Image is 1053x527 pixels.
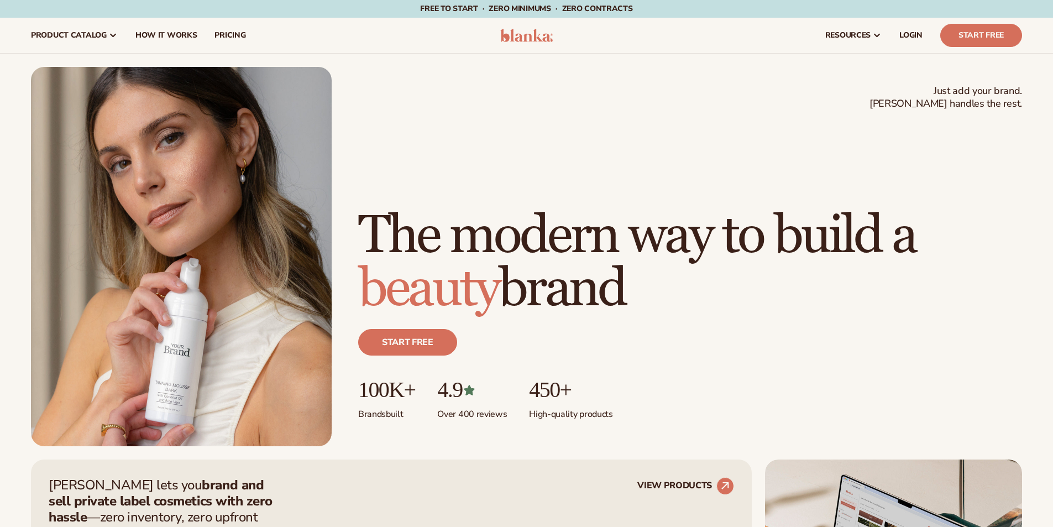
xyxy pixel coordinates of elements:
a: LOGIN [890,18,931,53]
p: High-quality products [529,402,612,420]
span: Just add your brand. [PERSON_NAME] handles the rest. [869,85,1022,111]
a: product catalog [22,18,127,53]
h1: The modern way to build a brand [358,210,1022,316]
p: 450+ [529,378,612,402]
img: Female holding tanning mousse. [31,67,332,446]
span: pricing [214,31,245,40]
span: beauty [358,257,499,321]
span: LOGIN [899,31,923,40]
span: product catalog [31,31,107,40]
p: Over 400 reviews [437,402,507,420]
a: pricing [206,18,254,53]
a: VIEW PRODUCTS [637,477,734,495]
strong: brand and sell private label cosmetics with zero hassle [49,476,273,526]
a: Start Free [940,24,1022,47]
span: Free to start · ZERO minimums · ZERO contracts [420,3,632,14]
p: 100K+ [358,378,415,402]
a: Start free [358,329,457,356]
p: Brands built [358,402,415,420]
img: logo [500,29,553,42]
span: How It Works [135,31,197,40]
span: resources [825,31,871,40]
p: 4.9 [437,378,507,402]
a: How It Works [127,18,206,53]
a: resources [816,18,890,53]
